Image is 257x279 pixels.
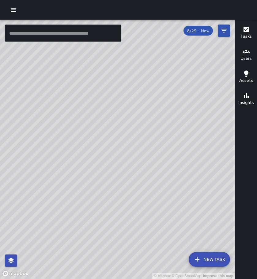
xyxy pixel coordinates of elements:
[235,44,257,66] button: Users
[189,252,230,267] button: New Task
[183,28,213,33] span: 8/29 — Now
[218,25,230,37] button: Filters
[240,33,252,40] h6: Tasks
[235,66,257,88] button: Assets
[239,77,253,84] h6: Assets
[238,99,254,106] h6: Insights
[240,55,252,62] h6: Users
[235,22,257,44] button: Tasks
[235,88,257,110] button: Insights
